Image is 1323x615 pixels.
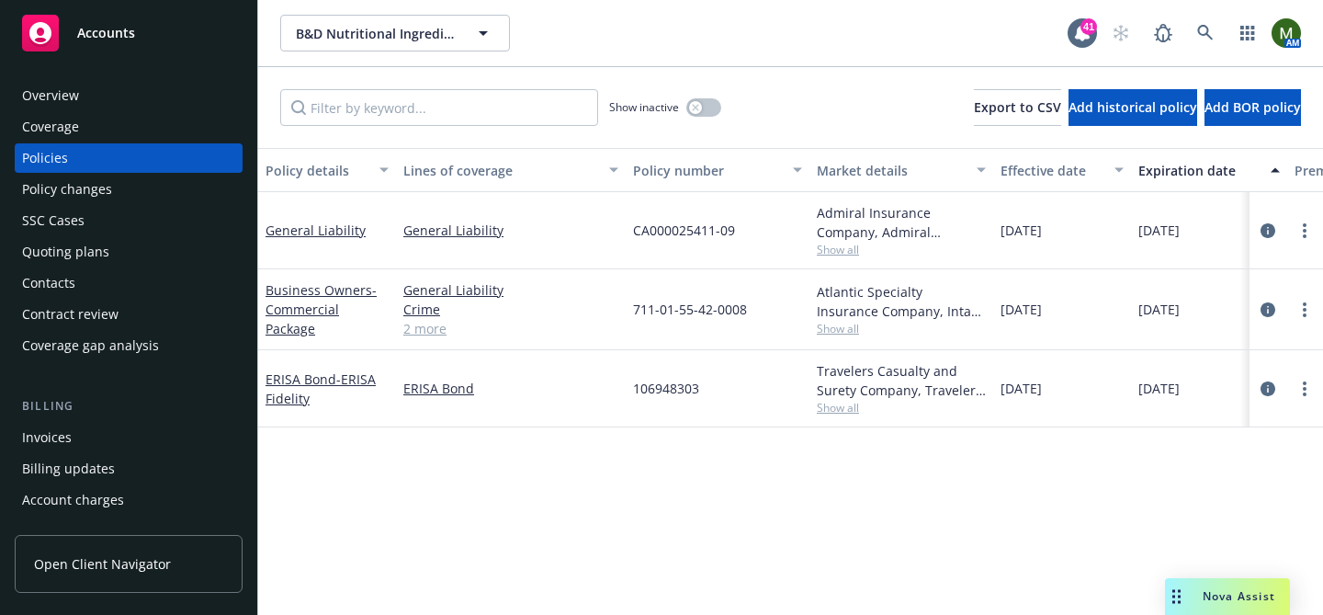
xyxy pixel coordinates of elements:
[1204,89,1301,126] button: Add BOR policy
[817,161,966,180] div: Market details
[817,242,986,257] span: Show all
[1187,15,1224,51] a: Search
[403,280,618,300] a: General Liability
[1001,221,1042,240] span: [DATE]
[396,148,626,192] button: Lines of coverage
[280,89,598,126] input: Filter by keyword...
[1257,220,1279,242] a: circleInformation
[403,161,598,180] div: Lines of coverage
[403,319,618,338] a: 2 more
[15,454,243,484] a: Billing updates
[633,300,747,319] span: 711-01-55-42-0008
[15,485,243,515] a: Account charges
[22,300,119,329] div: Contract review
[1294,220,1316,242] a: more
[258,148,396,192] button: Policy details
[22,112,79,142] div: Coverage
[15,112,243,142] a: Coverage
[993,148,1131,192] button: Effective date
[1294,378,1316,400] a: more
[974,98,1061,116] span: Export to CSV
[15,175,243,204] a: Policy changes
[1138,379,1180,398] span: [DATE]
[817,203,986,242] div: Admiral Insurance Company, Admiral Insurance Group ([PERSON_NAME] Corporation), CRC Group
[403,300,618,319] a: Crime
[77,26,135,40] span: Accounts
[266,370,376,407] a: ERISA Bond
[22,485,124,515] div: Account charges
[609,99,679,115] span: Show inactive
[15,143,243,173] a: Policies
[22,454,115,484] div: Billing updates
[1257,378,1279,400] a: circleInformation
[633,221,735,240] span: CA000025411-09
[817,400,986,416] span: Show all
[22,143,68,173] div: Policies
[15,517,243,546] a: Installment plans
[633,379,699,398] span: 106948303
[280,15,510,51] button: B&D Nutritional Ingredients, Inc.
[633,161,782,180] div: Policy number
[266,222,366,239] a: General Liability
[22,81,79,110] div: Overview
[296,24,455,43] span: B&D Nutritional Ingredients, Inc.
[1138,300,1180,319] span: [DATE]
[1102,15,1139,51] a: Start snowing
[15,237,243,267] a: Quoting plans
[403,379,618,398] a: ERISA Bond
[626,148,809,192] button: Policy number
[266,281,377,337] a: Business Owners
[22,268,75,298] div: Contacts
[1001,379,1042,398] span: [DATE]
[1229,15,1266,51] a: Switch app
[817,282,986,321] div: Atlantic Specialty Insurance Company, Intact Insurance
[22,175,112,204] div: Policy changes
[22,423,72,452] div: Invoices
[15,268,243,298] a: Contacts
[15,423,243,452] a: Invoices
[22,206,85,235] div: SSC Cases
[974,89,1061,126] button: Export to CSV
[809,148,993,192] button: Market details
[1145,15,1182,51] a: Report a Bug
[266,281,377,337] span: - Commercial Package
[22,517,130,546] div: Installment plans
[817,361,986,400] div: Travelers Casualty and Surety Company, Travelers Insurance
[1165,578,1188,615] div: Drag to move
[15,300,243,329] a: Contract review
[1272,18,1301,48] img: photo
[1138,161,1260,180] div: Expiration date
[266,370,376,407] span: - ERISA Fidelity
[22,331,159,360] div: Coverage gap analysis
[1069,89,1197,126] button: Add historical policy
[34,554,171,574] span: Open Client Navigator
[1294,299,1316,321] a: more
[266,161,368,180] div: Policy details
[1138,221,1180,240] span: [DATE]
[1069,98,1197,116] span: Add historical policy
[15,331,243,360] a: Coverage gap analysis
[1165,578,1290,615] button: Nova Assist
[1080,18,1097,35] div: 41
[15,81,243,110] a: Overview
[1001,300,1042,319] span: [DATE]
[15,206,243,235] a: SSC Cases
[1131,148,1287,192] button: Expiration date
[15,7,243,59] a: Accounts
[403,221,618,240] a: General Liability
[15,397,243,416] div: Billing
[1257,299,1279,321] a: circleInformation
[22,237,109,267] div: Quoting plans
[1203,588,1275,604] span: Nova Assist
[1204,98,1301,116] span: Add BOR policy
[1001,161,1103,180] div: Effective date
[817,321,986,336] span: Show all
